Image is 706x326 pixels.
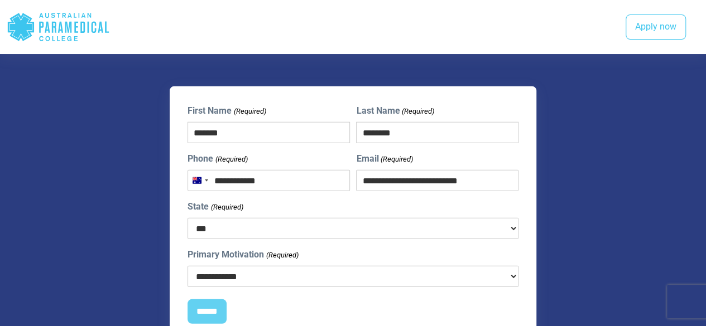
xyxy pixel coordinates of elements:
div: Australian Paramedical College [7,9,110,45]
label: Phone [188,152,247,166]
span: (Required) [214,154,248,165]
span: (Required) [401,106,434,117]
label: First Name [188,104,266,118]
label: State [188,200,243,213]
label: Last Name [356,104,434,118]
button: Selected country [188,171,212,191]
label: Email [356,152,412,166]
a: Apply now [626,14,686,40]
span: (Required) [380,154,413,165]
label: Primary Motivation [188,248,298,261]
span: (Required) [233,106,266,117]
span: (Required) [265,250,299,261]
span: (Required) [210,202,243,213]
